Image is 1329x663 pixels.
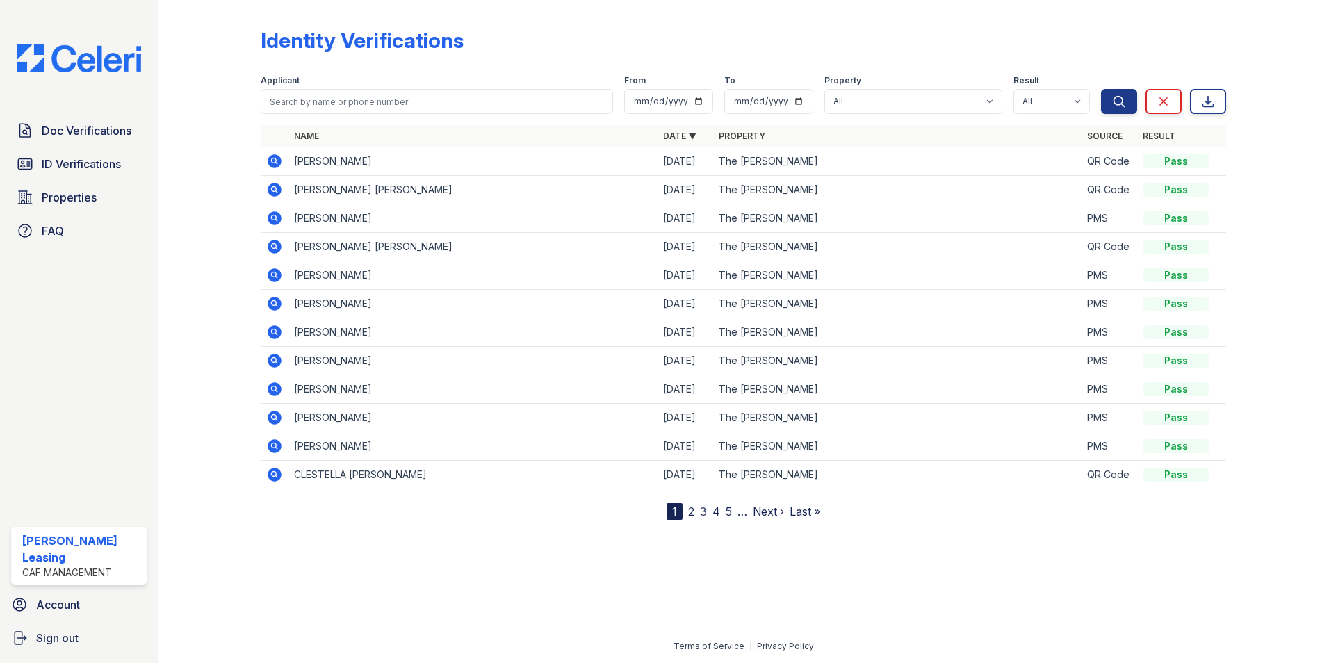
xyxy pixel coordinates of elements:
[11,150,147,178] a: ID Verifications
[1143,154,1209,168] div: Pass
[1143,131,1175,141] a: Result
[757,641,814,651] a: Privacy Policy
[824,75,861,86] label: Property
[624,75,646,86] label: From
[658,432,713,461] td: [DATE]
[724,75,735,86] label: To
[658,233,713,261] td: [DATE]
[737,503,747,520] span: …
[288,233,658,261] td: [PERSON_NAME] [PERSON_NAME]
[1143,240,1209,254] div: Pass
[1143,183,1209,197] div: Pass
[753,505,784,518] a: Next ›
[749,641,752,651] div: |
[1143,468,1209,482] div: Pass
[713,432,1082,461] td: The [PERSON_NAME]
[1082,147,1137,176] td: QR Code
[674,641,744,651] a: Terms of Service
[658,375,713,404] td: [DATE]
[42,189,97,206] span: Properties
[658,318,713,347] td: [DATE]
[22,532,141,566] div: [PERSON_NAME] Leasing
[42,122,131,139] span: Doc Verifications
[1143,439,1209,453] div: Pass
[713,461,1082,489] td: The [PERSON_NAME]
[261,89,613,114] input: Search by name or phone number
[663,131,696,141] a: Date ▼
[713,404,1082,432] td: The [PERSON_NAME]
[713,290,1082,318] td: The [PERSON_NAME]
[288,347,658,375] td: [PERSON_NAME]
[1082,347,1137,375] td: PMS
[658,461,713,489] td: [DATE]
[42,156,121,172] span: ID Verifications
[1143,297,1209,311] div: Pass
[288,461,658,489] td: CLESTELLA [PERSON_NAME]
[6,624,152,652] a: Sign out
[713,347,1082,375] td: The [PERSON_NAME]
[712,505,720,518] a: 4
[1082,461,1137,489] td: QR Code
[261,28,464,53] div: Identity Verifications
[713,318,1082,347] td: The [PERSON_NAME]
[658,290,713,318] td: [DATE]
[713,261,1082,290] td: The [PERSON_NAME]
[658,204,713,233] td: [DATE]
[713,375,1082,404] td: The [PERSON_NAME]
[1143,268,1209,282] div: Pass
[288,432,658,461] td: [PERSON_NAME]
[719,131,765,141] a: Property
[288,176,658,204] td: [PERSON_NAME] [PERSON_NAME]
[288,375,658,404] td: [PERSON_NAME]
[288,261,658,290] td: [PERSON_NAME]
[1082,176,1137,204] td: QR Code
[1143,411,1209,425] div: Pass
[36,630,79,646] span: Sign out
[1143,325,1209,339] div: Pass
[288,318,658,347] td: [PERSON_NAME]
[713,147,1082,176] td: The [PERSON_NAME]
[1082,290,1137,318] td: PMS
[36,596,80,613] span: Account
[713,176,1082,204] td: The [PERSON_NAME]
[1082,261,1137,290] td: PMS
[6,44,152,72] img: CE_Logo_Blue-a8612792a0a2168367f1c8372b55b34899dd931a85d93a1a3d3e32e68fde9ad4.png
[22,566,141,580] div: CAF Management
[1143,382,1209,396] div: Pass
[658,176,713,204] td: [DATE]
[1087,131,1123,141] a: Source
[288,404,658,432] td: [PERSON_NAME]
[294,131,319,141] a: Name
[1082,204,1137,233] td: PMS
[288,290,658,318] td: [PERSON_NAME]
[713,233,1082,261] td: The [PERSON_NAME]
[726,505,732,518] a: 5
[261,75,300,86] label: Applicant
[688,505,694,518] a: 2
[658,261,713,290] td: [DATE]
[11,117,147,145] a: Doc Verifications
[1082,375,1137,404] td: PMS
[288,147,658,176] td: [PERSON_NAME]
[6,591,152,619] a: Account
[713,204,1082,233] td: The [PERSON_NAME]
[288,204,658,233] td: [PERSON_NAME]
[1082,404,1137,432] td: PMS
[1013,75,1039,86] label: Result
[42,222,64,239] span: FAQ
[790,505,820,518] a: Last »
[700,505,707,518] a: 3
[1143,211,1209,225] div: Pass
[1082,432,1137,461] td: PMS
[658,404,713,432] td: [DATE]
[658,347,713,375] td: [DATE]
[1082,318,1137,347] td: PMS
[667,503,683,520] div: 1
[1082,233,1137,261] td: QR Code
[11,183,147,211] a: Properties
[658,147,713,176] td: [DATE]
[1143,354,1209,368] div: Pass
[11,217,147,245] a: FAQ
